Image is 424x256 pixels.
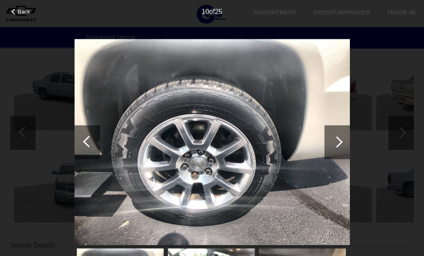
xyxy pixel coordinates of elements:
a: Credit Approved [313,9,370,16]
img: image.aspx [75,39,350,245]
span: Back [18,8,30,15]
span: 25 [215,8,222,15]
a: Appointment [253,9,297,16]
span: 10 [202,8,209,15]
a: Trade-In [387,9,416,16]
